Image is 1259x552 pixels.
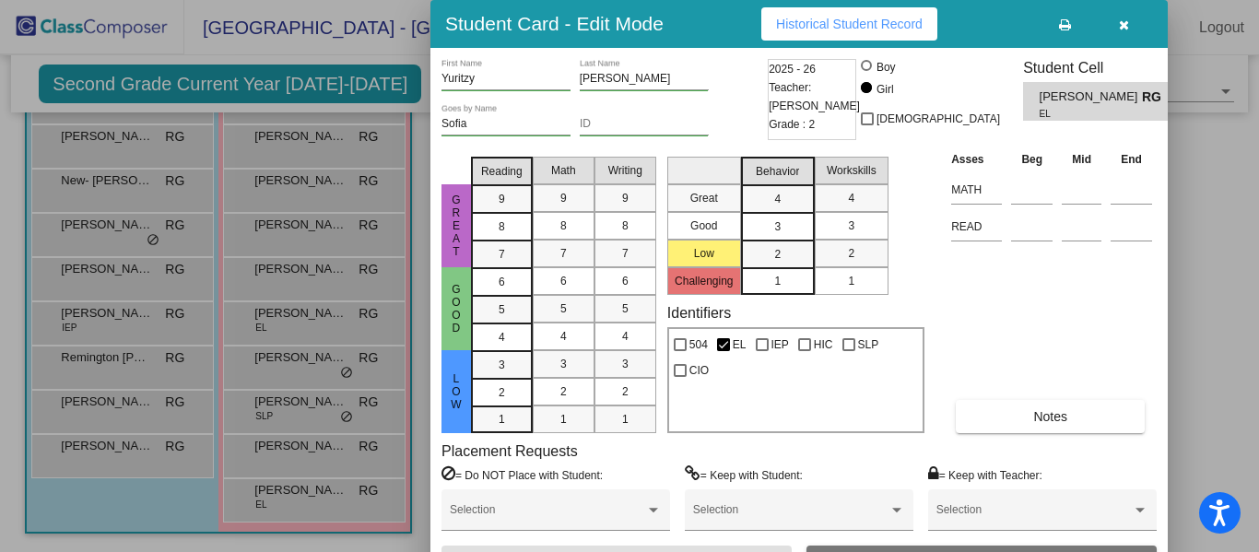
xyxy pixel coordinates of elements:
span: IEP [771,334,789,356]
span: Grade : 2 [769,115,815,134]
span: 3 [499,357,505,373]
span: 3 [774,218,781,235]
div: Boy [876,59,896,76]
span: 1 [499,411,505,428]
span: Notes [1033,409,1067,424]
th: Mid [1057,149,1106,170]
th: Beg [1006,149,1057,170]
span: RG [1142,88,1168,107]
span: Math [551,162,576,179]
span: Great [448,194,465,258]
span: 2025 - 26 [769,60,816,78]
span: 504 [689,334,708,356]
h3: Student Cell [1023,59,1183,76]
label: Identifiers [667,304,731,322]
span: 4 [848,190,854,206]
span: [DEMOGRAPHIC_DATA] [877,108,1000,130]
h3: Student Card - Edit Mode [445,12,664,35]
span: [PERSON_NAME] [1040,88,1142,107]
span: 6 [622,273,629,289]
span: 9 [499,191,505,207]
span: 8 [560,217,567,234]
span: Good [448,283,465,335]
span: 4 [560,328,567,345]
label: = Keep with Teacher: [928,465,1042,484]
th: Asses [947,149,1006,170]
label: = Keep with Student: [685,465,803,484]
span: SLP [858,334,879,356]
span: 4 [622,328,629,345]
span: Writing [608,162,642,179]
span: 2 [499,384,505,401]
span: 2 [560,383,567,400]
span: 3 [848,217,854,234]
span: 1 [774,273,781,289]
span: Historical Student Record [776,17,923,31]
span: EL [733,334,747,356]
span: CIO [689,359,709,382]
input: goes by name [441,118,571,131]
span: 2 [848,245,854,262]
span: 3 [622,356,629,372]
div: Girl [876,81,894,98]
span: EL [1040,107,1129,121]
label: Placement Requests [441,442,578,460]
span: 5 [622,300,629,317]
span: 4 [774,191,781,207]
span: 5 [560,300,567,317]
span: 9 [622,190,629,206]
span: 9 [560,190,567,206]
span: 6 [499,274,505,290]
span: Low [448,372,465,411]
button: Historical Student Record [761,7,937,41]
input: assessment [951,176,1002,204]
span: 8 [622,217,629,234]
span: 3 [560,356,567,372]
span: 7 [499,246,505,263]
span: 5 [499,301,505,318]
span: Workskills [827,162,877,179]
span: 1 [848,273,854,289]
span: Reading [481,163,523,180]
th: End [1106,149,1157,170]
span: 1 [622,411,629,428]
span: 6 [560,273,567,289]
label: = Do NOT Place with Student: [441,465,603,484]
span: 8 [499,218,505,235]
input: assessment [951,213,1002,241]
span: Behavior [756,163,799,180]
span: 2 [622,383,629,400]
span: Teacher: [PERSON_NAME] [769,78,860,115]
span: 1 [560,411,567,428]
button: Notes [956,400,1145,433]
span: HIC [814,334,833,356]
span: 7 [560,245,567,262]
span: 4 [499,329,505,346]
span: 2 [774,246,781,263]
span: 7 [622,245,629,262]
